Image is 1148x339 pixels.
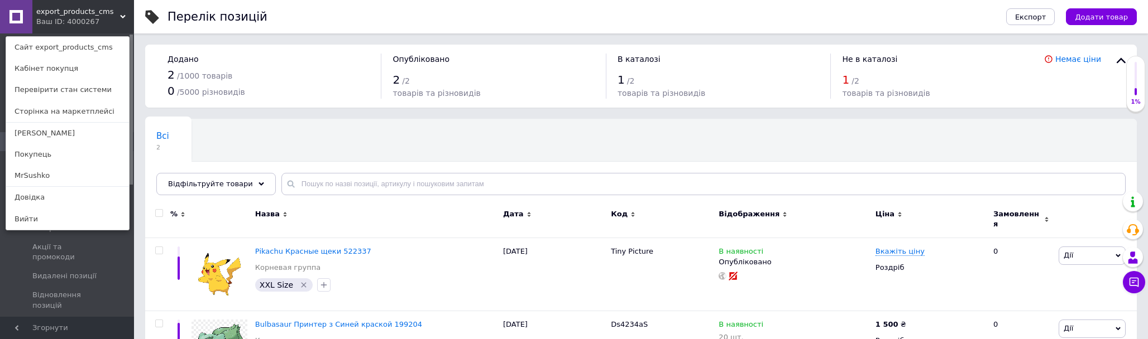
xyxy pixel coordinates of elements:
span: 1 [842,73,849,86]
span: / 1000 товарів [177,71,232,80]
span: 0 [168,84,175,98]
a: Bulbasaur Принтер з Синей краской 199204 [255,320,422,328]
span: / 2 [402,76,410,85]
div: 0 [987,238,1056,311]
button: Експорт [1006,8,1055,25]
span: 1 [618,73,625,86]
span: Ds4234aS [611,320,648,328]
span: 2 [393,73,400,86]
span: В наявності [719,320,763,332]
span: 2 [156,143,169,152]
div: 1% [1127,98,1145,106]
a: [PERSON_NAME] [6,123,129,144]
span: Всі [156,131,169,141]
span: Назва [255,209,280,219]
span: 2 [168,68,175,81]
span: Дата [503,209,524,219]
div: [DATE] [500,238,608,311]
span: Дії [1064,324,1073,332]
div: ₴ [876,319,906,330]
span: / 2 [852,76,859,85]
span: Опубліковано [393,55,449,64]
span: XXL Size [260,280,293,289]
b: 1 500 [876,320,898,328]
a: Довідка [6,187,129,208]
span: Не в каталозі [842,55,897,64]
span: Відфільтруйте товари [168,180,253,188]
span: Замовлення [993,209,1041,229]
span: Tiny Picture [611,247,653,255]
a: Корневая группа [255,263,321,273]
a: Pikachu Красные щеки 522337 [255,247,371,255]
div: Ваш ID: 4000267 [36,17,83,27]
button: Чат з покупцем [1123,271,1145,293]
a: Вийти [6,209,129,230]
span: Експорт [1015,13,1046,21]
span: export_products_cms [36,7,120,17]
svg: Видалити мітку [299,280,308,289]
span: Додано [168,55,198,64]
a: Покупець [6,144,129,165]
a: MrSushko [6,165,129,186]
a: Кабінет покупця [6,58,129,79]
span: Код [611,209,628,219]
span: / 5000 різновидів [177,88,245,96]
span: В каталозі [618,55,661,64]
span: Вкажіть ціну [876,247,925,256]
span: Відновлення позицій [32,290,103,310]
span: товарів та різновидів [842,89,930,98]
span: Видалені позиції [32,271,97,281]
span: % [170,209,178,219]
a: Немає ціни [1055,55,1101,64]
span: товарів та різновидів [393,89,480,98]
span: Відображення [719,209,779,219]
span: Акції та промокоди [32,242,103,262]
div: Роздріб [876,263,984,273]
img: Pikachu Красные щеки 522337 [192,246,247,302]
span: Дії [1064,251,1073,259]
a: Перевірити стан системи [6,79,129,100]
div: Опубліковано [719,257,869,267]
span: Додати товар [1075,13,1128,21]
a: Сторінка на маркетплейсі [6,101,129,122]
span: товарів та різновидів [618,89,705,98]
a: Сайт export_products_cms [6,37,129,58]
input: Пошук по назві позиції, артикулу і пошуковим запитам [281,173,1126,195]
div: Перелік позицій [168,11,267,23]
span: Ціна [876,209,895,219]
button: Додати товар [1066,8,1137,25]
span: / 2 [627,76,635,85]
span: В наявності [719,247,763,259]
